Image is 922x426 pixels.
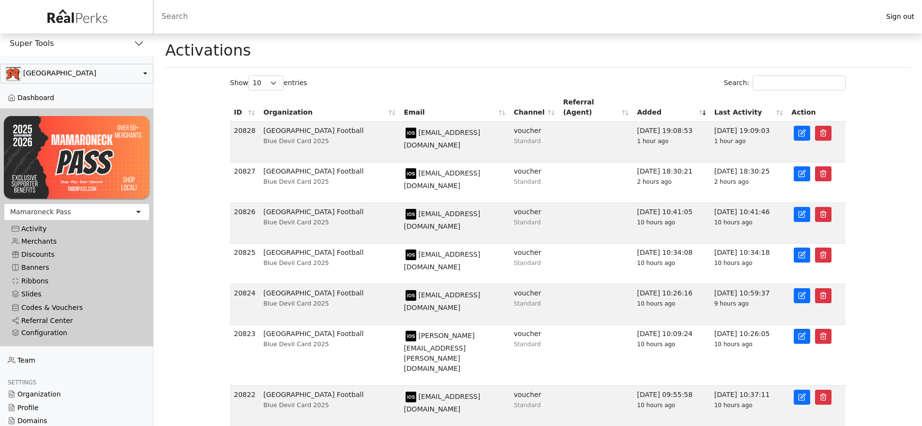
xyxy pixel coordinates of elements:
[404,393,418,400] span: model: iPhone device: ios id: F6D9E210-6F29-4969-8AD4-1DEE0A8329CA
[4,116,150,199] img: UvwXJMpi3zTF1NL6z0MrguGCGojMqrs78ysOqfof.png
[633,122,710,162] td: [DATE] 19:08:53
[514,300,541,307] small: Standard
[633,244,710,284] td: [DATE] 10:34:08
[714,300,749,307] span: 9 hours ago
[263,340,329,348] span: Blue Devil Card 2025
[559,93,633,122] th: Referral (Agent): activate to sort column ascending
[259,162,400,203] td: [GEOGRAPHIC_DATA] Football
[637,260,675,266] span: 10 hours ago
[510,162,559,203] td: voucher
[710,162,788,203] td: [DATE] 18:30:25
[404,250,418,258] span: model: iPhone device: ios id: 72DBCBE4-4BB0-4802-A63B-B7985ADF5E16
[230,325,259,386] td: 20823
[514,341,541,348] small: Standard
[400,325,510,386] td: [PERSON_NAME][EMAIL_ADDRESS][PERSON_NAME][DOMAIN_NAME]
[4,261,150,274] a: Banners
[230,122,259,162] td: 20828
[404,129,418,136] span: model: iPhone device: ios id: 595B28B9-C9E9-43F8-913F-C88FE91A1FE4
[724,75,846,90] label: Search:
[637,402,675,409] span: 10 hours ago
[259,325,400,386] td: [GEOGRAPHIC_DATA] Football
[248,75,284,90] select: Showentries
[230,244,259,284] td: 20825
[637,219,675,226] span: 10 hours ago
[710,325,788,386] td: [DATE] 10:26:05
[753,75,846,90] input: Search:
[400,93,510,122] th: Email: activate to sort column ascending
[230,162,259,203] td: 20827
[510,203,559,244] td: voucher
[4,314,150,327] a: Referral Center
[263,219,329,226] span: Blue Devil Card 2025
[710,93,788,122] th: Last Activity: activate to sort column ascending
[637,341,675,348] span: 10 hours ago
[514,138,541,145] small: Standard
[230,284,259,325] td: 20824
[633,203,710,244] td: [DATE] 10:41:05
[259,284,400,325] td: [GEOGRAPHIC_DATA] Football
[12,329,142,337] div: Configuration
[637,300,675,307] span: 10 hours ago
[710,244,788,284] td: [DATE] 10:34:18
[404,332,418,339] span: model: iPhone device: ios id: 582A3380-8652-449F-AAA8-DEA157125BC9
[787,93,846,122] th: Action
[263,401,329,409] span: Blue Devil Card 2025
[400,122,510,162] td: [EMAIL_ADDRESS][DOMAIN_NAME]
[4,235,150,248] a: Merchants
[153,5,878,28] input: Search
[714,402,753,409] span: 10 hours ago
[259,244,400,284] td: [GEOGRAPHIC_DATA] Football
[633,93,710,122] th: Added: activate to sort column ascending
[510,325,559,386] td: voucher
[633,284,710,325] td: [DATE] 10:26:16
[510,244,559,284] td: voucher
[404,169,418,177] span: model: iPhone device: ios id: BE86A29C-DB93-4328-BBB9-BD5F5551DB06
[166,41,251,59] h1: Activations
[510,284,559,325] td: voucher
[514,178,541,185] small: Standard
[404,291,418,299] span: model: iPhone device: ios id: A06254A1-97CA-40B5-B7DD-130975A54346
[263,178,329,185] span: Blue Devil Card 2025
[10,207,71,217] div: Mamaroneck Pass
[400,203,510,244] td: [EMAIL_ADDRESS][DOMAIN_NAME]
[714,260,753,266] span: 10 hours ago
[714,341,753,348] span: 10 hours ago
[4,275,150,288] a: Ribbons
[400,162,510,203] td: [EMAIL_ADDRESS][DOMAIN_NAME]
[4,288,150,301] a: Slides
[714,138,746,145] span: 1 hour ago
[8,379,36,386] span: Settings
[710,284,788,325] td: [DATE] 10:59:37
[633,162,710,203] td: [DATE] 18:30:21
[4,301,150,314] a: Codes & Vouchers
[637,178,671,185] span: 2 hours ago
[404,210,418,218] span: model: iPhone device: ios id: 77D27B98-C97A-4AAD-8EBA-479E2F7A7CE1
[230,75,307,90] label: Show entries
[230,93,259,122] th: ID: activate to sort column ascending
[514,260,541,266] small: Standard
[710,203,788,244] td: [DATE] 10:41:46
[714,178,749,185] span: 2 hours ago
[400,284,510,325] td: [EMAIL_ADDRESS][DOMAIN_NAME]
[510,122,559,162] td: voucher
[259,122,400,162] td: [GEOGRAPHIC_DATA] Football
[4,248,150,261] a: Discounts
[263,137,329,145] span: Blue Devil Card 2025
[637,138,668,145] span: 1 hour ago
[12,225,142,233] div: Activity
[42,6,112,28] img: real_perks_logo-01.svg
[633,325,710,386] td: [DATE] 10:09:24
[263,259,329,266] span: Blue Devil Card 2025
[259,203,400,244] td: [GEOGRAPHIC_DATA] Football
[400,244,510,284] td: [EMAIL_ADDRESS][DOMAIN_NAME]
[6,67,21,80] img: 0SBPtshqTvrgEtdEgrWk70gKnUHZpYRm94MZ5hDb.png
[878,10,922,23] a: Sign out
[230,203,259,244] td: 20826
[510,93,559,122] th: Channel: activate to sort column ascending
[263,300,329,307] span: Blue Devil Card 2025
[714,219,753,226] span: 10 hours ago
[710,122,788,162] td: [DATE] 19:09:03
[514,219,541,226] small: Standard
[514,402,541,409] small: Standard
[259,93,400,122] th: Organization: activate to sort column ascending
